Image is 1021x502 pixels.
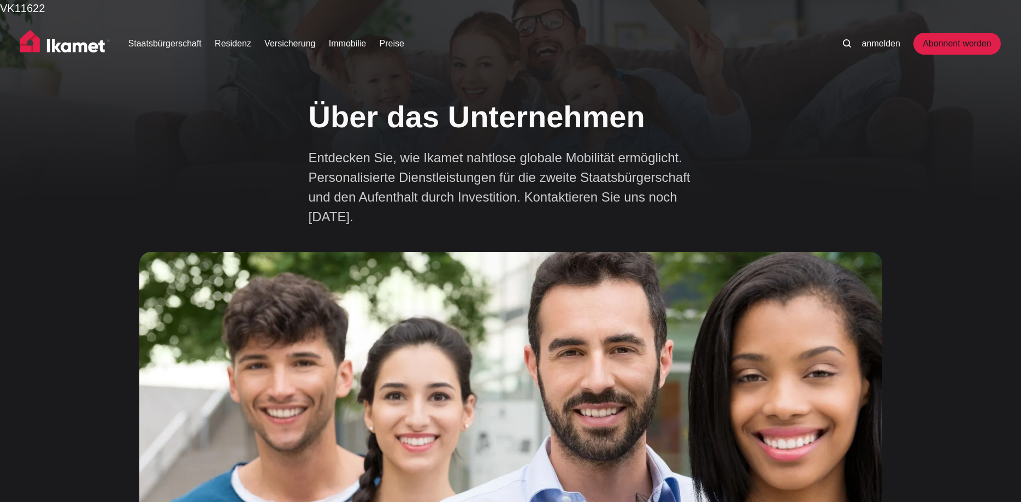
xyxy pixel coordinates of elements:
[128,37,202,50] a: Staatsbürgerschaft
[215,37,251,50] a: Residenz
[329,37,366,50] a: Immobilie
[380,37,404,50] a: Preise
[264,37,315,50] a: Versicherung
[309,98,713,135] h1: Über das Unternehmen
[913,33,1000,55] a: Abonnent werden
[862,37,900,50] a: anmelden
[309,148,691,227] p: Entdecken Sie, wie Ikamet nahtlose globale Mobilität ermöglicht. Personalisierte Dienstleistungen...
[20,30,110,57] img: Ikamet home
